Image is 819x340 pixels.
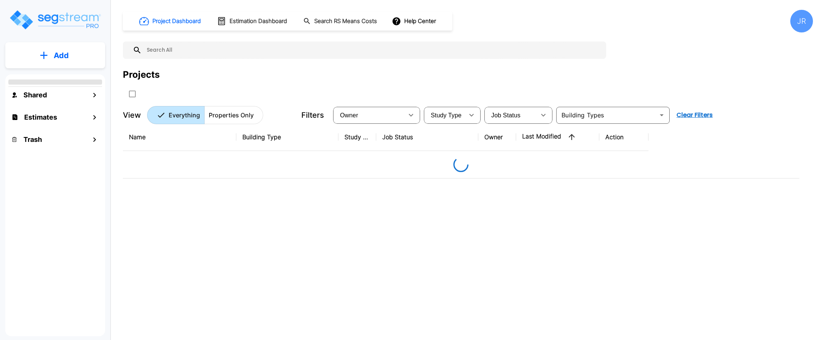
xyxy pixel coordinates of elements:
div: Platform [147,106,263,124]
div: JR [790,10,813,32]
div: Select [335,105,403,126]
p: Everything [169,111,200,120]
button: Help Center [390,14,439,28]
span: Study Type [431,112,461,118]
span: Owner [340,112,358,118]
h1: Shared [23,90,47,100]
th: Study Type [338,123,376,151]
h1: Trash [23,134,42,145]
h1: Project Dashboard [152,17,201,26]
h1: Search RS Means Costs [314,17,377,26]
p: Add [54,50,69,61]
th: Last Modified [516,123,599,151]
th: Name [123,123,236,151]
div: Projects [123,68,160,82]
img: Logo [9,9,101,31]
div: Select [486,105,536,126]
button: Everything [147,106,205,124]
button: Project Dashboard [136,13,205,29]
button: SelectAll [125,86,140,102]
button: Properties Only [204,106,263,124]
button: Estimation Dashboard [214,13,291,29]
h1: Estimates [24,112,57,122]
span: Job Status [491,112,520,118]
p: Filters [301,109,324,121]
button: Search RS Means Costs [300,14,381,29]
th: Action [599,123,648,151]
th: Building Type [236,123,338,151]
input: Building Types [558,110,655,120]
input: Search All [142,42,602,59]
th: Job Status [376,123,478,151]
div: Select [425,105,464,126]
button: Add [5,45,105,66]
p: Properties Only [209,111,254,120]
p: View [123,109,141,121]
button: Clear Filters [673,108,716,123]
h1: Estimation Dashboard [230,17,287,26]
button: Open [656,110,667,120]
th: Owner [478,123,516,151]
